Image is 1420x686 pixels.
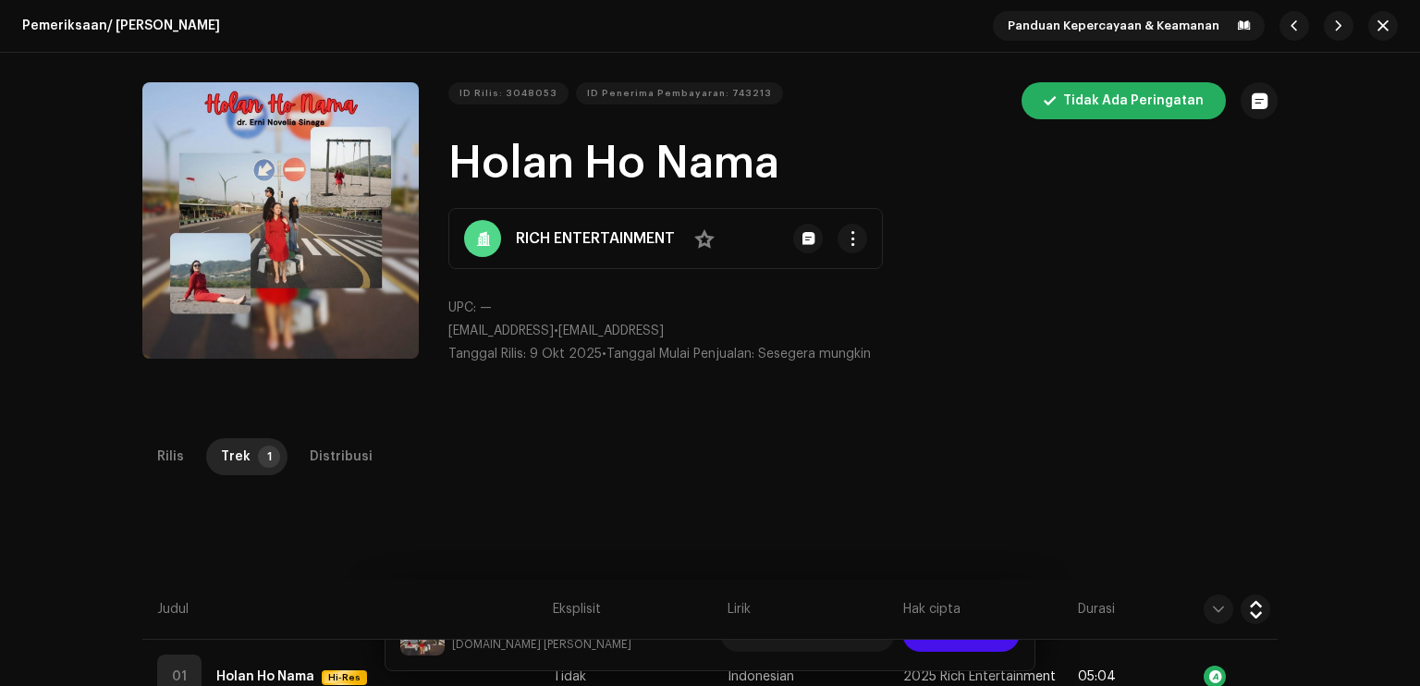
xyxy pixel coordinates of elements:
span: Tanggal Mulai Penjualan: [606,348,754,361]
small: Holan Ho Nama [452,635,631,654]
span: Durasi [1078,600,1115,619]
span: 9 Okt 2025 [530,348,602,361]
span: ID Rilis: 3048053 [459,75,557,112]
div: Distribusi [310,438,373,475]
button: ID Penerima Pembayaran: 743213 [576,82,783,104]
span: UPC: [448,301,476,314]
span: Tanggal Rilis: [448,348,526,361]
span: ID Penerima Pembayaran: 743213 [587,75,772,112]
p: • [448,322,1278,341]
h1: Holan Ho Nama [448,134,1278,193]
span: Indonesian [728,670,794,684]
span: • [448,348,606,361]
span: — [480,301,492,314]
span: Tidak [553,670,586,684]
span: [EMAIL_ADDRESS] [448,325,554,337]
span: Eksplisit [553,600,601,619]
span: 05:04 [1078,670,1116,683]
span: Sesegera mungkin [758,348,871,361]
span: Hak cipta [903,600,961,619]
span: 2025 Rich Entertainment [903,670,1056,684]
span: [EMAIL_ADDRESS] [558,325,664,337]
strong: RICH ENTERTAINMENT [516,227,675,250]
span: Lirik [728,600,751,619]
button: ID Rilis: 3048053 [448,82,569,104]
